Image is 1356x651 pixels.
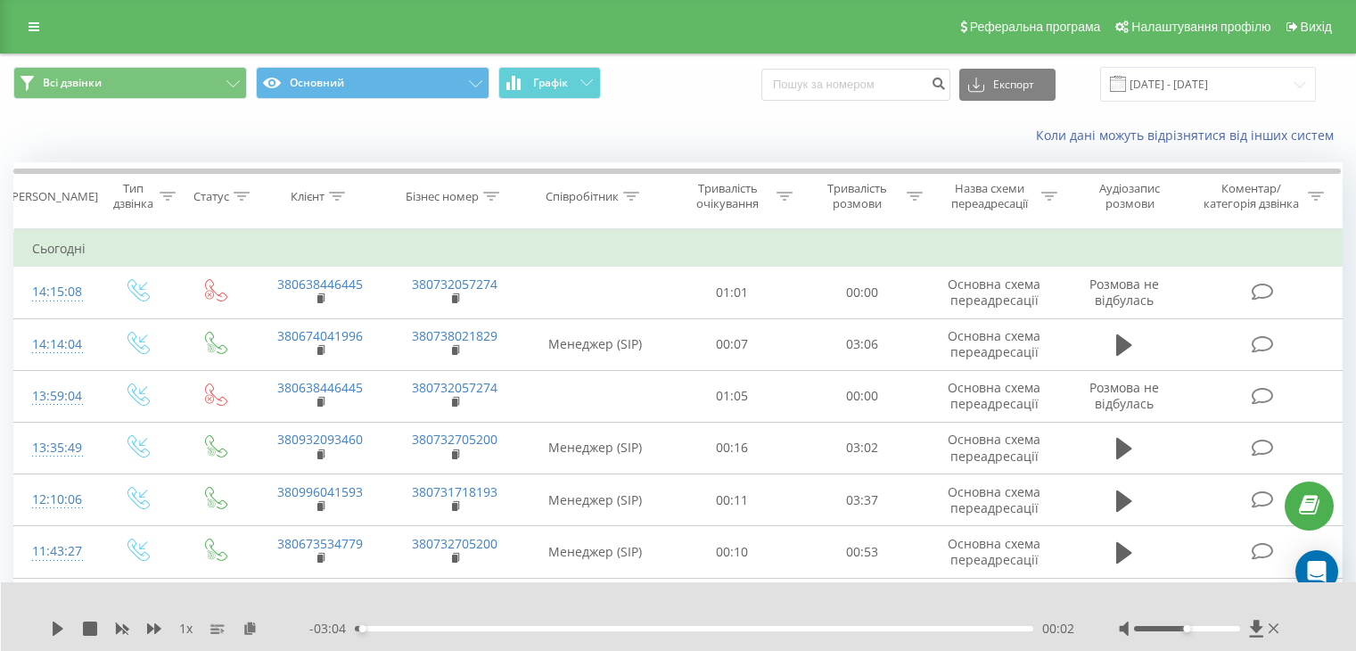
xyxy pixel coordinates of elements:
a: 380674041996 [277,327,363,344]
div: Тип дзвінка [112,181,154,211]
td: 00:07 [668,318,797,370]
td: 00:53 [797,526,926,578]
div: Тривалість очікування [684,181,773,211]
td: 03:19 [797,578,926,630]
div: Співробітник [546,189,619,204]
div: 14:15:08 [32,275,79,309]
a: 380638446445 [277,276,363,293]
td: 00:10 [668,578,797,630]
td: Основна схема переадресації [926,422,1061,474]
td: Сьогодні [14,231,1343,267]
div: [PERSON_NAME] [8,189,98,204]
td: 00:00 [797,267,926,318]
td: Менеджер (SIP) [522,422,668,474]
td: Менеджер (SIP) [522,474,668,526]
td: Основна схема переадресації [926,370,1061,422]
span: Реферальна програма [970,20,1101,34]
td: Менеджер (SIP) [522,578,668,630]
div: 11:43:27 [32,534,79,569]
td: Основна схема переадресації [926,318,1061,370]
div: Accessibility label [1183,625,1190,632]
span: - 03:04 [309,620,355,638]
td: 03:37 [797,474,926,526]
div: 12:10:06 [32,482,79,517]
td: Основна схема переадресації [926,526,1061,578]
td: 01:05 [668,370,797,422]
a: 380638446445 [277,379,363,396]
a: 380732057274 [412,276,497,293]
td: 03:06 [797,318,926,370]
span: Розмова не відбулась [1089,379,1159,412]
div: Бізнес номер [406,189,479,204]
div: Статус [193,189,229,204]
td: 00:00 [797,370,926,422]
span: Налаштування профілю [1131,20,1270,34]
td: 00:16 [668,422,797,474]
td: Основна схема переадресації [926,474,1061,526]
div: 13:35:49 [32,431,79,466]
span: 1 x [179,620,193,638]
a: 380732057274 [412,379,497,396]
a: 380732705200 [412,535,497,552]
div: Коментар/категорія дзвінка [1199,181,1303,211]
a: 380732705200 [412,431,497,448]
a: 380738021829 [412,327,497,344]
span: Графік [533,77,568,89]
td: 00:10 [668,526,797,578]
input: Пошук за номером [761,69,950,101]
button: Всі дзвінки [13,67,247,99]
td: Основна схема переадресації [926,267,1061,318]
div: 14:14:04 [32,327,79,362]
td: Основна схема переадресації [926,578,1061,630]
a: 380731718193 [412,483,497,500]
a: 380673534779 [277,535,363,552]
div: Accessibility label [359,625,366,632]
button: Графік [498,67,601,99]
td: Менеджер (SIP) [522,318,668,370]
td: 01:01 [668,267,797,318]
div: Тривалість розмови [813,181,902,211]
span: Вихід [1301,20,1332,34]
div: Аудіозапис розмови [1078,181,1182,211]
div: Клієнт [291,189,325,204]
a: Коли дані можуть відрізнятися вiд інших систем [1036,127,1343,144]
button: Експорт [959,69,1056,101]
a: 380996041593 [277,483,363,500]
td: Менеджер (SIP) [522,526,668,578]
a: 380932093460 [277,431,363,448]
div: 13:59:04 [32,379,79,414]
button: Основний [256,67,489,99]
td: 03:02 [797,422,926,474]
span: Всі дзвінки [43,76,102,90]
span: Розмова не відбулась [1089,276,1159,309]
div: Open Intercom Messenger [1295,550,1338,593]
span: 00:02 [1042,620,1074,638]
td: 00:11 [668,474,797,526]
div: Назва схеми переадресації [943,181,1037,211]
